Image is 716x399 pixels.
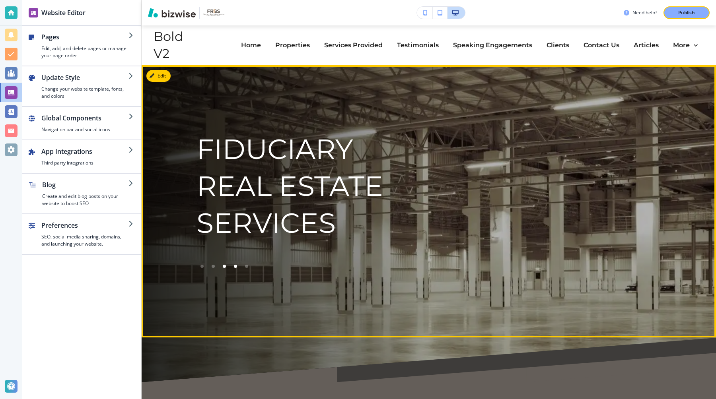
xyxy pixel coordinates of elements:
h4: Change your website template, fonts, and colors [41,85,128,100]
button: PreferencesSEO, social media sharing, domains, and launching your website. [22,214,141,254]
p: Properties [275,41,310,50]
h2: App Integrations [41,147,128,156]
p: Articles [634,41,659,50]
button: PagesEdit, add, and delete pages or manage your page order [22,26,141,66]
p: Testimonials [397,41,439,50]
button: Edit [146,70,171,82]
p: Services Provided [324,41,383,50]
h3: Need help? [632,9,657,16]
button: BlogCreate and edit blog posts on your website to boost SEO [22,174,141,213]
p: Clients [547,41,569,50]
h4: Bold V2 [154,28,198,62]
button: Publish [663,6,710,19]
h4: Third party integrations [41,159,128,167]
h2: Pages [41,32,128,42]
img: editor icon [29,8,38,17]
h4: Create and edit blog posts on your website to boost SEO [42,193,128,207]
button: App IntegrationsThird party integrations [22,140,141,173]
h4: Edit, add, and delete pages or manage your page order [41,45,128,59]
h2: Preferences [41,221,128,230]
p: Publish [678,9,695,16]
h4: Navigation bar and social icons [41,126,128,133]
h2: Website Editor [41,8,86,17]
img: Your Logo [203,9,224,16]
h2: Global Components [41,113,128,123]
p: Speaking Engagements [453,41,532,50]
h4: SEO, social media sharing, domains, and launching your website. [41,233,128,248]
h2: Blog [42,180,128,190]
p: Fiduciary Real Estate Services [197,131,419,242]
p: Home [241,41,261,50]
p: Contact Us [584,41,619,50]
img: Bizwise Logo [148,8,196,17]
button: Update StyleChange your website template, fonts, and colors [22,66,141,106]
h2: Update Style [41,73,128,82]
p: More [673,41,690,50]
button: Global ComponentsNavigation bar and social icons [22,107,141,139]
